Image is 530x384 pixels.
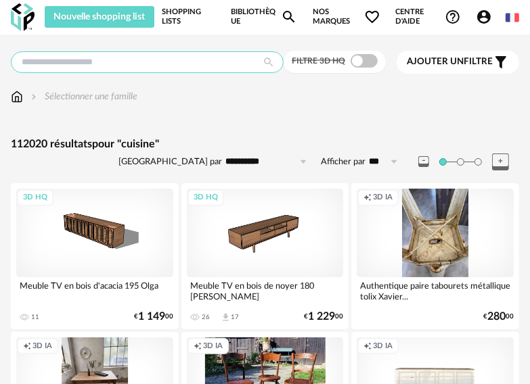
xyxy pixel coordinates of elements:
[506,11,519,24] img: fr
[11,3,35,31] img: OXP
[187,277,344,304] div: Meuble TV en bois de noyer 180 [PERSON_NAME]
[28,90,137,103] div: Sélectionner une famille
[32,341,52,352] span: 3D IA
[31,313,39,321] div: 11
[364,9,380,25] span: Heart Outline icon
[308,312,335,321] span: 1 229
[313,6,380,28] span: Nos marques
[363,193,372,203] span: Creation icon
[221,312,231,322] span: Download icon
[203,341,223,352] span: 3D IA
[476,9,498,25] span: Account Circle icon
[187,189,224,206] div: 3D HQ
[304,312,343,321] div: € 00
[181,183,349,329] a: 3D HQ Meuble TV en bois de noyer 180 [PERSON_NAME] 26 Download icon 17 €1 22900
[134,312,173,321] div: € 00
[16,277,173,304] div: Meuble TV en bois d'acacia 195 Olga
[23,341,31,352] span: Creation icon
[373,341,393,352] span: 3D IA
[53,12,145,22] span: Nouvelle shopping list
[162,6,216,28] a: Shopping Lists
[483,312,514,321] div: € 00
[45,6,154,28] button: Nouvelle shopping list
[231,6,297,28] a: BibliothèqueMagnify icon
[397,51,519,74] button: Ajouter unfiltre Filter icon
[407,56,493,68] span: filtre
[231,313,239,321] div: 17
[373,193,393,203] span: 3D IA
[92,139,159,149] span: pour "cuisine"
[445,9,461,25] span: Help Circle Outline icon
[118,156,222,168] label: [GEOGRAPHIC_DATA] par
[194,341,202,352] span: Creation icon
[11,137,519,151] div: 112020 résultats
[476,9,492,25] span: Account Circle icon
[17,189,53,206] div: 3D HQ
[11,90,23,103] img: svg+xml;base64,PHN2ZyB3aWR0aD0iMTYiIGhlaWdodD0iMTciIHZpZXdCb3g9IjAgMCAxNiAxNyIgZmlsbD0ibm9uZSIgeG...
[292,57,345,65] span: Filtre 3D HQ
[395,7,461,27] span: Centre d'aideHelp Circle Outline icon
[351,183,519,329] a: Creation icon 3D IA Authentique paire tabourets métallique tolix Xavier... €28000
[493,54,509,70] span: Filter icon
[28,90,39,103] img: svg+xml;base64,PHN2ZyB3aWR0aD0iMTYiIGhlaWdodD0iMTYiIHZpZXdCb3g9IjAgMCAxNiAxNiIgZmlsbD0ibm9uZSIgeG...
[357,277,514,304] div: Authentique paire tabourets métallique tolix Xavier...
[321,156,366,168] label: Afficher par
[11,183,179,329] a: 3D HQ Meuble TV en bois d'acacia 195 Olga 11 €1 14900
[363,341,372,352] span: Creation icon
[138,312,165,321] span: 1 149
[202,313,210,321] div: 26
[487,312,506,321] span: 280
[281,9,297,25] span: Magnify icon
[407,57,464,66] span: Ajouter un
